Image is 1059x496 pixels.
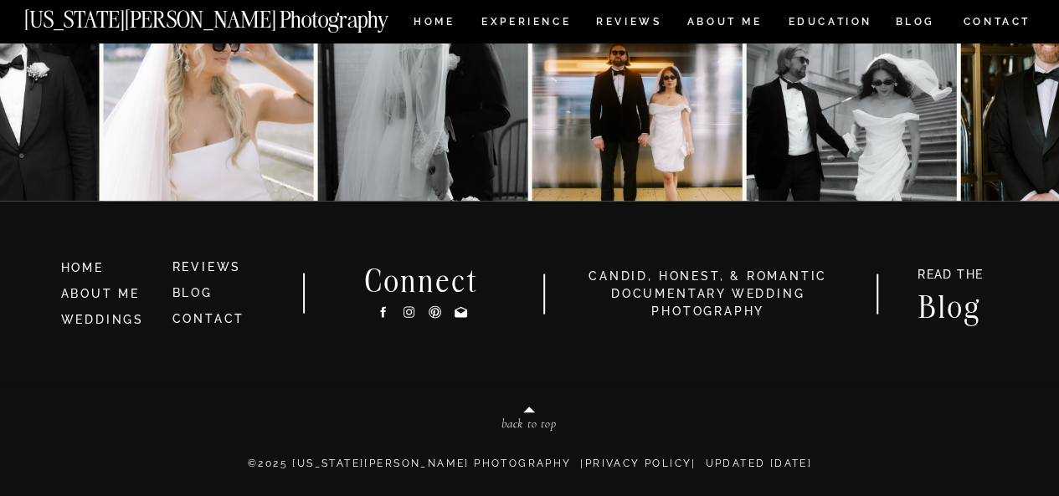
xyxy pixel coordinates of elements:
[24,8,445,23] a: [US_STATE][PERSON_NAME] Photography
[596,17,659,31] a: REVIEWS
[962,13,1031,31] a: CONTACT
[430,417,628,436] a: back to top
[481,17,569,31] a: Experience
[686,17,763,31] a: ABOUT ME
[585,458,692,469] a: Privacy Policy
[786,17,874,31] a: EDUCATION
[410,17,458,31] a: HOME
[343,266,501,293] h2: Connect
[61,287,140,300] a: ABOUT ME
[61,313,144,326] a: WEDDINGS
[895,17,935,31] a: BLOG
[909,268,992,286] a: READ THE
[568,268,849,320] h3: candid, honest, & romantic Documentary Wedding photography
[902,292,999,318] a: Blog
[172,312,245,325] a: CONTACT
[172,286,213,299] a: BLOG
[61,259,158,278] a: HOME
[28,456,1033,489] p: ©2025 [US_STATE][PERSON_NAME] PHOTOGRAPHY | | Updated [DATE]
[172,260,242,274] a: REVIEWS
